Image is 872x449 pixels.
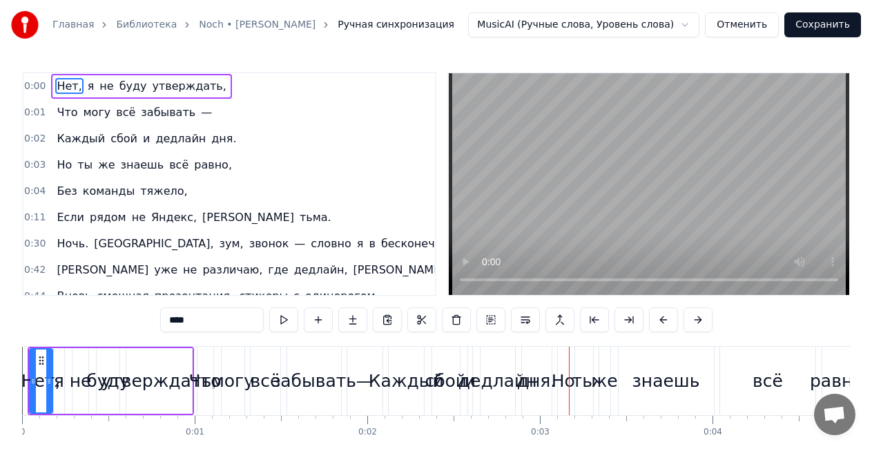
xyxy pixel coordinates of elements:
[186,427,204,438] div: 0:01
[292,288,301,304] span: с
[251,368,281,394] div: всё
[458,368,537,394] div: дедлайн
[55,104,79,120] span: Что
[210,131,238,146] span: дня.
[55,288,93,304] span: Вновь
[96,288,151,304] span: смешная
[88,209,128,225] span: рядом
[200,104,213,120] span: —
[20,427,26,438] div: 0
[98,78,115,94] span: не
[109,131,139,146] span: сбой
[356,368,374,394] div: —
[189,368,222,394] div: Что
[356,236,365,251] span: я
[116,18,177,32] a: Библиотека
[201,209,295,225] span: [PERSON_NAME]
[369,368,444,394] div: Каждый
[76,157,94,173] span: ты
[142,131,151,146] span: и
[93,236,215,251] span: [GEOGRAPHIC_DATA],
[55,131,106,146] span: Каждый
[367,236,376,251] span: в
[632,368,700,394] div: знаешь
[271,368,356,394] div: забывать
[810,368,869,394] div: равно,
[352,262,447,278] span: [PERSON_NAME]
[55,236,90,251] span: Ночь.
[358,427,377,438] div: 0:02
[238,288,289,304] span: стикеры
[24,289,46,303] span: 0:44
[293,262,349,278] span: дедлайн,
[81,183,136,199] span: команды
[338,18,454,32] span: Ручная синхронизация
[784,12,861,37] button: Сохранить
[55,209,86,225] span: Если
[86,368,129,394] div: буду
[753,368,783,394] div: всё
[97,157,116,173] span: же
[199,18,316,32] a: Noch • [PERSON_NAME]
[153,262,179,278] span: уже
[380,236,453,251] span: бесконечке.
[309,236,353,251] span: словно
[572,368,596,394] div: ты
[24,158,46,172] span: 0:03
[154,131,207,146] span: дедлайн
[193,157,233,173] span: равно,
[24,263,46,277] span: 0:42
[55,183,78,199] span: Без
[24,106,46,120] span: 0:01
[52,18,94,32] a: Главная
[248,236,291,251] span: звонок
[531,427,550,438] div: 0:03
[182,262,198,278] span: не
[153,288,235,304] span: презентация,
[70,368,92,394] div: не
[304,288,388,304] span: единорогом…
[139,104,197,120] span: забывать
[150,209,198,225] span: Яндекс,
[55,157,73,173] span: Но
[24,132,46,146] span: 0:02
[168,157,190,173] span: всё
[201,262,264,278] span: различаю,
[118,78,148,94] span: буду
[119,157,166,173] span: знаешь
[704,427,722,438] div: 0:04
[21,368,61,394] div: Нет,
[101,368,217,394] div: утверждать,
[55,78,83,94] span: Нет,
[218,236,245,251] span: зум,
[24,79,46,93] span: 0:00
[139,183,188,199] span: тяжело,
[552,368,575,394] div: Но
[24,184,46,198] span: 0:04
[592,368,618,394] div: же
[24,237,46,251] span: 0:30
[11,11,39,39] img: youka
[293,236,307,251] span: —
[267,262,289,278] span: где
[24,211,46,224] span: 0:11
[814,394,855,435] div: Открытый чат
[52,18,454,32] nav: breadcrumb
[211,368,254,394] div: могу
[298,209,333,225] span: тьма.
[130,209,147,225] span: не
[55,262,150,278] span: [PERSON_NAME]
[425,368,467,394] div: сбой
[151,78,228,94] span: утверждать,
[86,78,96,94] span: я
[517,368,556,394] div: дня.
[115,104,137,120] span: всё
[705,12,779,37] button: Отменить
[82,104,113,120] span: могу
